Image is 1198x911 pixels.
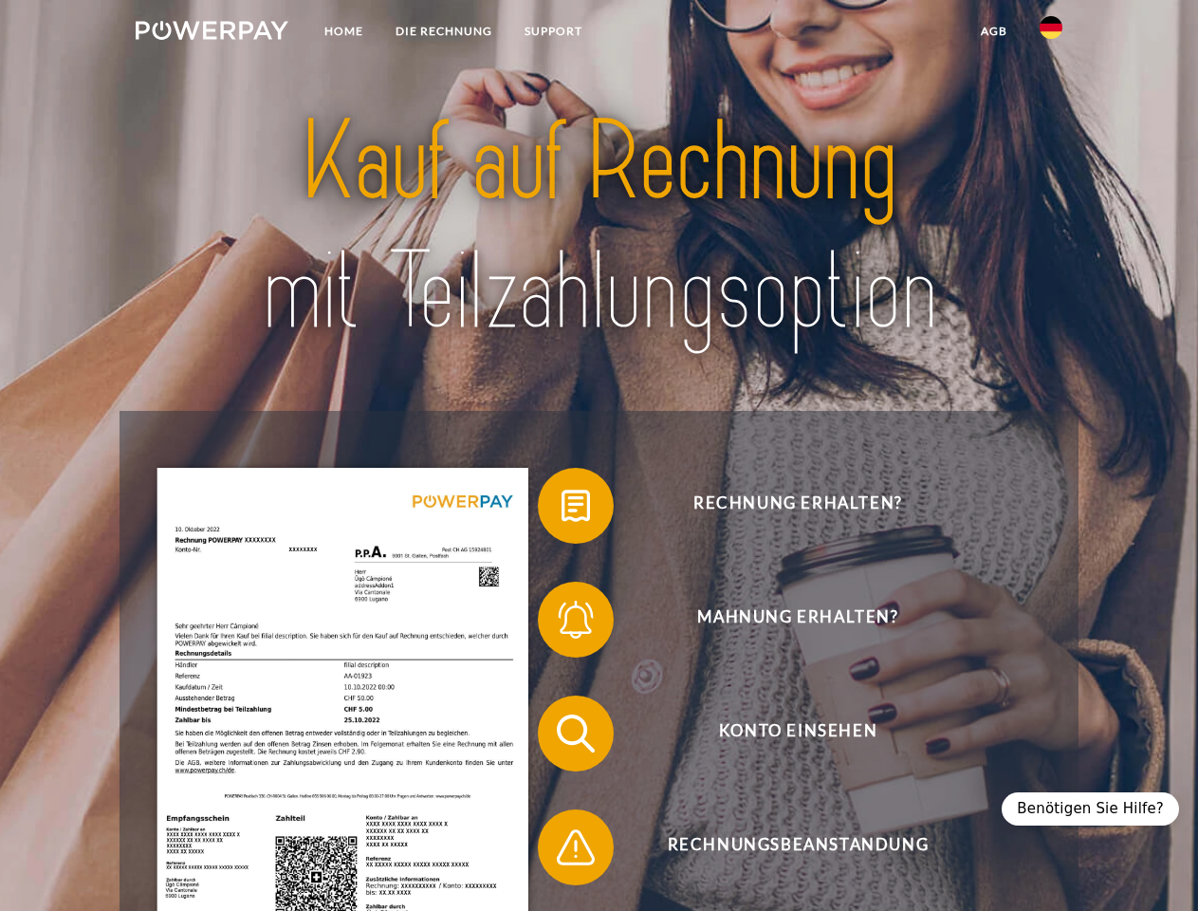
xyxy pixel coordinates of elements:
img: de [1040,16,1062,39]
img: qb_search.svg [552,710,599,757]
button: Konto einsehen [538,696,1031,772]
img: qb_warning.svg [552,824,599,871]
span: Rechnungsbeanstandung [565,809,1030,885]
span: Rechnung erhalten? [565,468,1030,544]
img: title-powerpay_de.svg [181,91,1017,363]
div: Benötigen Sie Hilfe? [1002,792,1179,826]
a: DIE RECHNUNG [379,14,508,48]
button: Mahnung erhalten? [538,582,1031,658]
a: agb [965,14,1023,48]
span: Mahnung erhalten? [565,582,1030,658]
button: Rechnung erhalten? [538,468,1031,544]
button: Rechnungsbeanstandung [538,809,1031,885]
img: qb_bill.svg [552,482,599,530]
img: logo-powerpay-white.svg [136,21,288,40]
a: SUPPORT [508,14,599,48]
span: Konto einsehen [565,696,1030,772]
img: qb_bell.svg [552,596,599,643]
a: Home [308,14,379,48]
